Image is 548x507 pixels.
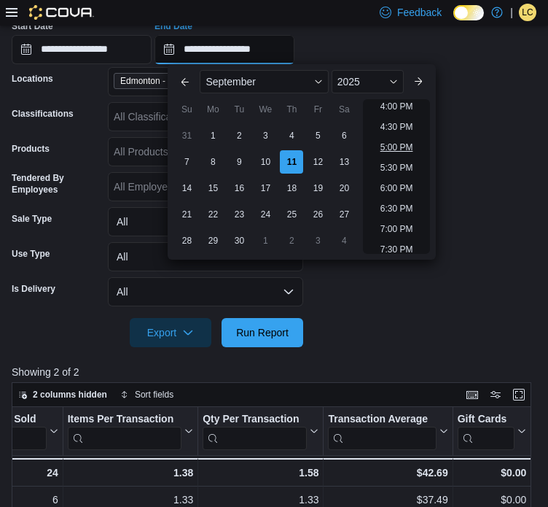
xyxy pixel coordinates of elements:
[254,177,277,200] div: day-17
[332,124,356,147] div: day-6
[337,76,360,88] span: 2025
[175,203,198,226] div: day-21
[375,118,419,136] li: 4:30 PM
[108,277,303,306] button: All
[154,35,294,64] input: Press the down key to enter a popover containing a calendar. Press the escape key to close the po...
[12,73,53,85] label: Locations
[375,98,419,115] li: 4:00 PM
[203,412,307,426] div: Qty Per Transaction
[203,412,318,449] button: Qty Per Transaction
[328,464,447,481] div: $42.69
[306,98,329,121] div: Fr
[332,229,356,252] div: day-4
[306,177,329,200] div: day-19
[12,20,53,32] label: Start Date
[227,203,251,226] div: day-23
[332,70,404,93] div: Button. Open the year selector. 2025 is currently selected.
[108,242,303,271] button: All
[236,325,289,340] span: Run Report
[201,150,224,174] div: day-8
[201,98,224,121] div: Mo
[332,203,356,226] div: day-27
[108,207,303,236] button: All
[458,412,527,449] button: Gift Cards
[203,412,307,449] div: Qty Per Transaction
[12,108,74,120] label: Classifications
[227,177,251,200] div: day-16
[280,177,303,200] div: day-18
[375,200,419,217] li: 6:30 PM
[375,220,419,238] li: 7:00 PM
[458,412,515,449] div: Gift Card Sales
[12,283,55,295] label: Is Delivery
[200,70,328,93] div: Button. Open the month selector. September is currently selected.
[135,389,173,400] span: Sort fields
[227,150,251,174] div: day-9
[68,412,194,449] button: Items Per Transaction
[254,229,277,252] div: day-1
[12,365,536,379] p: Showing 2 of 2
[522,4,533,21] span: LC
[12,35,152,64] input: Press the down key to open a popover containing a calendar.
[280,98,303,121] div: Th
[175,177,198,200] div: day-14
[68,464,194,481] div: 1.38
[375,159,419,177] li: 5:30 PM
[332,150,356,174] div: day-13
[453,20,454,21] span: Dark Mode
[12,213,52,225] label: Sale Type
[254,203,277,226] div: day-24
[12,143,50,155] label: Products
[138,318,203,347] span: Export
[33,389,107,400] span: 2 columns hidden
[375,241,419,258] li: 7:30 PM
[306,150,329,174] div: day-12
[175,98,198,121] div: Su
[363,99,429,254] ul: Time
[227,98,251,121] div: Tu
[173,70,197,93] button: Previous Month
[375,139,419,156] li: 5:00 PM
[328,412,436,426] div: Transaction Average
[114,73,252,89] span: Edmonton - Winterburn
[463,386,481,403] button: Keyboard shortcuts
[332,177,356,200] div: day-20
[306,229,329,252] div: day-3
[510,386,528,403] button: Enter fullscreen
[407,70,430,93] button: Next month
[280,229,303,252] div: day-2
[12,248,50,260] label: Use Type
[510,4,513,21] p: |
[375,179,419,197] li: 6:00 PM
[306,124,329,147] div: day-5
[12,172,102,196] label: Tendered By Employees
[205,76,255,88] span: September
[175,229,198,252] div: day-28
[201,229,224,252] div: day-29
[280,203,303,226] div: day-25
[12,386,113,403] button: 2 columns hidden
[328,412,447,449] button: Transaction Average
[280,150,303,174] div: day-11
[201,203,224,226] div: day-22
[453,5,484,20] input: Dark Mode
[114,386,179,403] button: Sort fields
[130,318,211,347] button: Export
[29,5,94,20] img: Cova
[175,124,198,147] div: day-31
[254,98,277,121] div: We
[332,98,356,121] div: Sa
[254,124,277,147] div: day-3
[173,123,357,254] div: September, 2025
[120,74,234,88] span: Edmonton - [GEOGRAPHIC_DATA]
[222,318,303,347] button: Run Report
[458,464,527,481] div: $0.00
[487,386,504,403] button: Display options
[227,124,251,147] div: day-2
[201,177,224,200] div: day-15
[203,464,318,481] div: 1.58
[154,20,192,32] label: End Date
[306,203,329,226] div: day-26
[328,412,436,449] div: Transaction Average
[175,150,198,174] div: day-7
